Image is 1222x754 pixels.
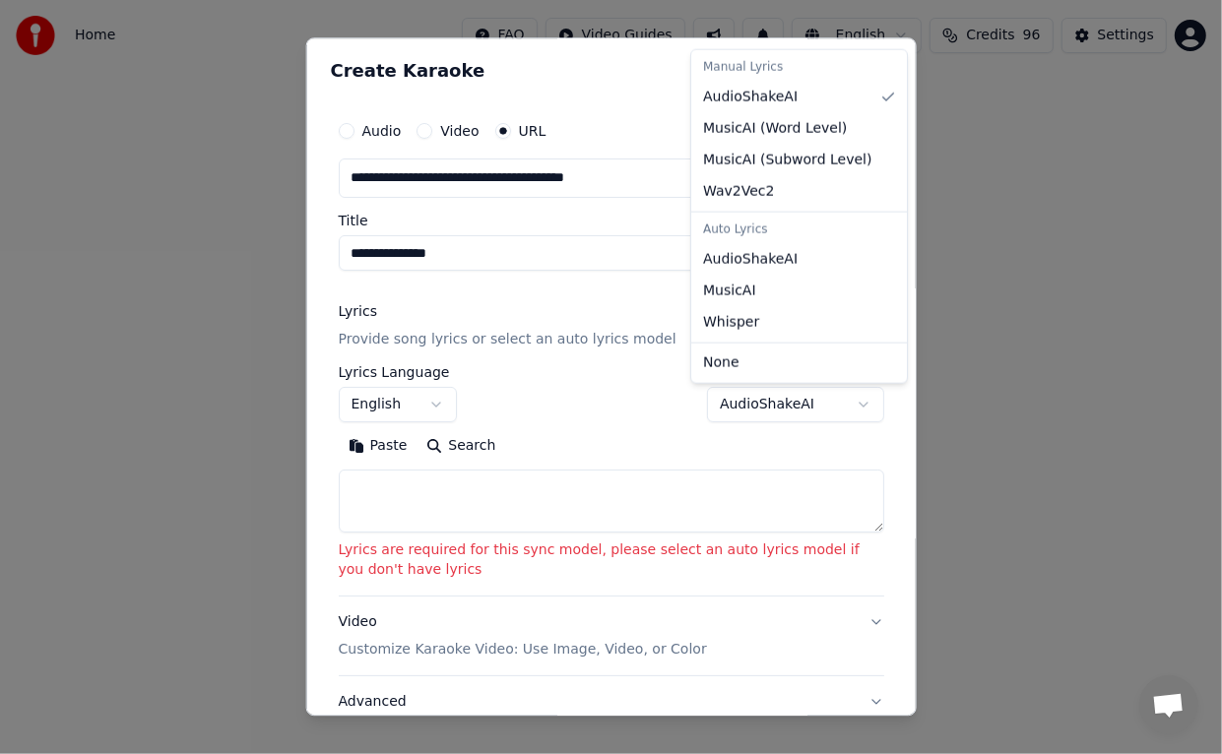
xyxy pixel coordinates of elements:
span: AudioShakeAI [703,88,798,107]
div: Auto Lyrics [695,217,903,244]
span: MusicAI ( Word Level ) [703,119,847,139]
span: MusicAI ( Subword Level ) [703,151,871,170]
span: AudioShakeAI [703,250,798,270]
span: Wav2Vec2 [703,182,774,202]
span: MusicAI [703,282,756,301]
span: None [703,353,740,373]
span: Whisper [703,313,759,333]
div: Manual Lyrics [695,54,903,82]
